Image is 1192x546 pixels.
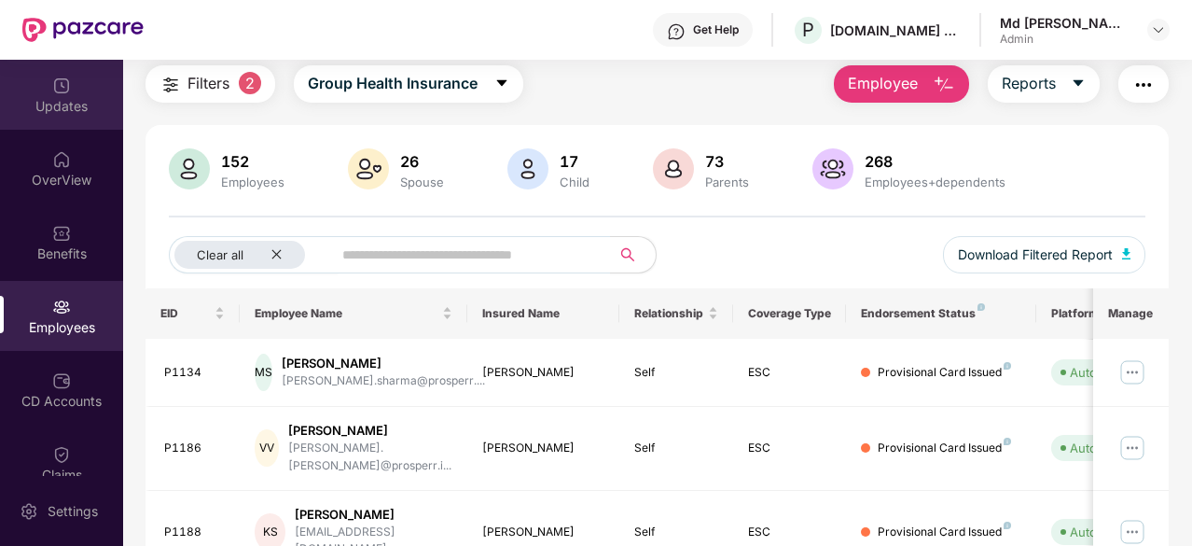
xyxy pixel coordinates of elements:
div: Self [634,364,718,382]
div: Auto Verified [1070,523,1144,541]
div: MS [255,354,272,391]
img: svg+xml;base64,PHN2ZyB4bWxucz0iaHR0cDovL3d3dy53My5vcmcvMjAwMC9zdmciIHdpZHRoPSI4IiBoZWlnaHQ9IjgiIH... [1004,522,1011,529]
div: [PERSON_NAME].sharma@prosperr.... [282,372,485,390]
img: svg+xml;base64,PHN2ZyB4bWxucz0iaHR0cDovL3d3dy53My5vcmcvMjAwMC9zdmciIHdpZHRoPSIyNCIgaGVpZ2h0PSIyNC... [1132,74,1155,96]
img: svg+xml;base64,PHN2ZyBpZD0iQ2xhaW0iIHhtbG5zPSJodHRwOi8vd3d3LnczLm9yZy8yMDAwL3N2ZyIgd2lkdGg9IjIwIi... [52,445,71,464]
th: Insured Name [467,288,619,339]
img: manageButton [1117,433,1147,463]
img: svg+xml;base64,PHN2ZyB4bWxucz0iaHR0cDovL3d3dy53My5vcmcvMjAwMC9zdmciIHdpZHRoPSI4IiBoZWlnaHQ9IjgiIH... [1004,438,1011,445]
div: Provisional Card Issued [878,440,1011,457]
button: search [610,236,657,273]
div: Child [556,175,593,189]
img: svg+xml;base64,PHN2ZyB4bWxucz0iaHR0cDovL3d3dy53My5vcmcvMjAwMC9zdmciIHhtbG5zOnhsaW5rPSJodHRwOi8vd3... [812,148,853,189]
th: Employee Name [240,288,467,339]
span: Filters [187,72,229,95]
div: Auto Verified [1070,439,1144,457]
div: [PERSON_NAME] [295,506,452,524]
div: Parents [701,175,753,189]
div: Spouse [396,175,448,189]
span: Employee Name [255,306,438,321]
img: svg+xml;base64,PHN2ZyBpZD0iQmVuZWZpdHMiIHhtbG5zPSJodHRwOi8vd3d3LnczLm9yZy8yMDAwL3N2ZyIgd2lkdGg9Ij... [52,224,71,243]
img: svg+xml;base64,PHN2ZyB4bWxucz0iaHR0cDovL3d3dy53My5vcmcvMjAwMC9zdmciIHhtbG5zOnhsaW5rPSJodHRwOi8vd3... [348,148,389,189]
div: ESC [748,440,832,457]
div: 73 [701,152,753,171]
div: P1186 [164,440,226,457]
span: P [802,19,814,41]
img: svg+xml;base64,PHN2ZyB4bWxucz0iaHR0cDovL3d3dy53My5vcmcvMjAwMC9zdmciIHhtbG5zOnhsaW5rPSJodHRwOi8vd3... [507,148,548,189]
div: Platform Status [1051,306,1154,321]
div: [PERSON_NAME] [482,440,604,457]
div: Get Help [693,22,739,37]
span: Relationship [634,306,704,321]
th: EID [146,288,241,339]
div: 268 [861,152,1009,171]
div: [PERSON_NAME].[PERSON_NAME]@prosperr.i... [288,440,452,475]
th: Coverage Type [733,288,847,339]
div: Auto Verified [1070,363,1144,382]
img: svg+xml;base64,PHN2ZyBpZD0iRHJvcGRvd24tMzJ4MzIiIHhtbG5zPSJodHRwOi8vd3d3LnczLm9yZy8yMDAwL3N2ZyIgd2... [1151,22,1166,37]
span: Employee [848,72,918,95]
img: svg+xml;base64,PHN2ZyB4bWxucz0iaHR0cDovL3d3dy53My5vcmcvMjAwMC9zdmciIHhtbG5zOnhsaW5rPSJodHRwOi8vd3... [933,74,955,96]
img: New Pazcare Logo [22,18,144,42]
img: svg+xml;base64,PHN2ZyBpZD0iQ0RfQWNjb3VudHMiIGRhdGEtbmFtZT0iQ0QgQWNjb3VudHMiIHhtbG5zPSJodHRwOi8vd3... [52,371,71,390]
button: Reportscaret-down [988,65,1100,103]
img: svg+xml;base64,PHN2ZyB4bWxucz0iaHR0cDovL3d3dy53My5vcmcvMjAwMC9zdmciIHdpZHRoPSI4IiBoZWlnaHQ9IjgiIH... [1004,362,1011,370]
img: svg+xml;base64,PHN2ZyBpZD0iU2V0dGluZy0yMHgyMCIgeG1sbnM9Imh0dHA6Ly93d3cudzMub3JnLzIwMDAvc3ZnIiB3aW... [20,502,38,521]
span: Reports [1002,72,1056,95]
span: Group Health Insurance [308,72,478,95]
div: [PERSON_NAME] [282,355,485,372]
div: 17 [556,152,593,171]
span: caret-down [494,76,509,92]
div: Employees+dependents [861,175,1009,189]
img: svg+xml;base64,PHN2ZyBpZD0iSG9tZSIgeG1sbnM9Imh0dHA6Ly93d3cudzMub3JnLzIwMDAvc3ZnIiB3aWR0aD0iMjAiIG... [52,150,71,169]
img: svg+xml;base64,PHN2ZyB4bWxucz0iaHR0cDovL3d3dy53My5vcmcvMjAwMC9zdmciIHdpZHRoPSI4IiBoZWlnaHQ9IjgiIH... [977,303,985,311]
th: Manage [1093,288,1169,339]
span: Download Filtered Report [958,245,1113,265]
div: 152 [217,152,288,171]
div: [PERSON_NAME] [482,364,604,382]
span: caret-down [1071,76,1086,92]
img: svg+xml;base64,PHN2ZyBpZD0iSGVscC0zMngzMiIgeG1sbnM9Imh0dHA6Ly93d3cudzMub3JnLzIwMDAvc3ZnIiB3aWR0aD... [667,22,686,41]
div: Provisional Card Issued [878,524,1011,541]
div: Provisional Card Issued [878,364,1011,382]
span: search [610,247,646,262]
div: Self [634,524,718,541]
button: Download Filtered Report [943,236,1146,273]
button: Group Health Insurancecaret-down [294,65,523,103]
div: ESC [748,364,832,382]
img: svg+xml;base64,PHN2ZyBpZD0iRW1wbG95ZWVzIiB4bWxucz0iaHR0cDovL3d3dy53My5vcmcvMjAwMC9zdmciIHdpZHRoPS... [52,298,71,316]
div: [PERSON_NAME] [288,422,452,440]
button: Clear allclose [169,236,339,273]
button: Employee [834,65,969,103]
img: manageButton [1117,357,1147,387]
div: VV [255,429,278,467]
span: close [270,248,283,260]
div: 26 [396,152,448,171]
div: P1188 [164,524,226,541]
div: [PERSON_NAME] [482,524,604,541]
span: Clear all [197,247,243,262]
div: Self [634,440,718,457]
div: Md [PERSON_NAME] [1000,14,1130,32]
div: P1134 [164,364,226,382]
img: svg+xml;base64,PHN2ZyB4bWxucz0iaHR0cDovL3d3dy53My5vcmcvMjAwMC9zdmciIHhtbG5zOnhsaW5rPSJodHRwOi8vd3... [653,148,694,189]
div: Employees [217,175,288,189]
img: svg+xml;base64,PHN2ZyBpZD0iVXBkYXRlZCIgeG1sbnM9Imh0dHA6Ly93d3cudzMub3JnLzIwMDAvc3ZnIiB3aWR0aD0iMj... [52,77,71,95]
span: 2 [239,72,261,94]
div: Admin [1000,32,1130,47]
img: svg+xml;base64,PHN2ZyB4bWxucz0iaHR0cDovL3d3dy53My5vcmcvMjAwMC9zdmciIHhtbG5zOnhsaW5rPSJodHRwOi8vd3... [169,148,210,189]
th: Relationship [619,288,733,339]
span: EID [160,306,212,321]
img: svg+xml;base64,PHN2ZyB4bWxucz0iaHR0cDovL3d3dy53My5vcmcvMjAwMC9zdmciIHdpZHRoPSIyNCIgaGVpZ2h0PSIyNC... [159,74,182,96]
div: [DOMAIN_NAME] PRIVATE LIMITED [830,21,961,39]
button: Filters2 [146,65,275,103]
div: Settings [42,502,104,521]
div: ESC [748,524,832,541]
div: Endorsement Status [861,306,1020,321]
img: svg+xml;base64,PHN2ZyB4bWxucz0iaHR0cDovL3d3dy53My5vcmcvMjAwMC9zdmciIHhtbG5zOnhsaW5rPSJodHRwOi8vd3... [1122,248,1131,259]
